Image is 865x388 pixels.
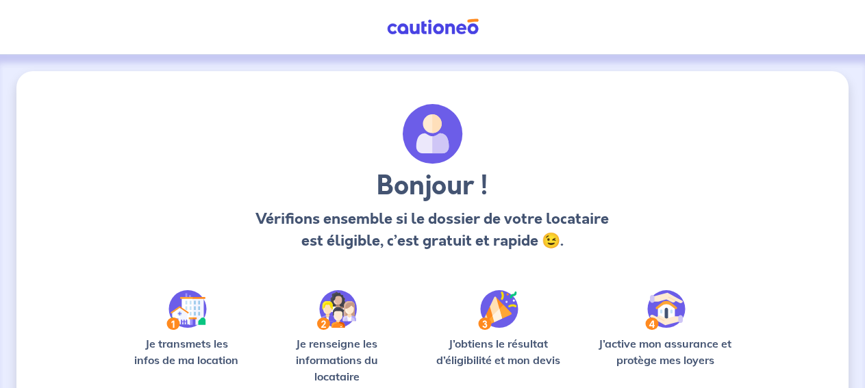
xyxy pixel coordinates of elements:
[253,170,611,203] h3: Bonjour !
[317,290,357,330] img: /static/c0a346edaed446bb123850d2d04ad552/Step-2.svg
[403,104,463,164] img: archivate
[645,290,686,330] img: /static/bfff1cf634d835d9112899e6a3df1a5d/Step-4.svg
[592,335,739,368] p: J’active mon assurance et protège mes loyers
[166,290,207,330] img: /static/90a569abe86eec82015bcaae536bd8e6/Step-1.svg
[427,335,570,368] p: J’obtiens le résultat d’éligibilité et mon devis
[269,335,405,385] p: Je renseigne les informations du locataire
[381,18,484,36] img: Cautioneo
[478,290,518,330] img: /static/f3e743aab9439237c3e2196e4328bba9/Step-3.svg
[126,335,247,368] p: Je transmets les infos de ma location
[253,208,611,252] p: Vérifions ensemble si le dossier de votre locataire est éligible, c’est gratuit et rapide 😉.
